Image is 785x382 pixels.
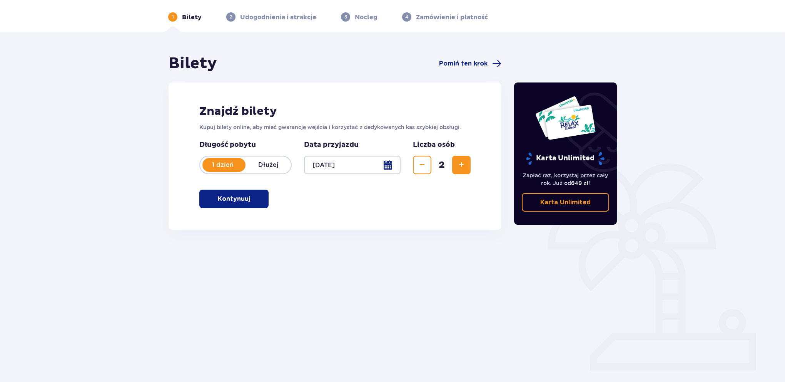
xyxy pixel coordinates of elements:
p: Długość pobytu [199,140,292,150]
span: 2 [433,159,451,171]
div: 3Nocleg [341,12,377,22]
p: Kontynuuj [218,195,250,203]
img: Dwie karty całoroczne do Suntago z napisem 'UNLIMITED RELAX', na białym tle z tropikalnymi liśćmi... [535,96,596,140]
p: Zapłać raz, korzystaj przez cały rok. Już od ! [522,172,610,187]
p: Karta Unlimited [540,198,591,207]
p: Data przyjazdu [304,140,359,150]
p: 1 dzień [200,161,246,169]
p: Zamówienie i płatność [416,13,488,22]
p: Bilety [182,13,202,22]
p: Kupuj bilety online, aby mieć gwarancję wejścia i korzystać z dedykowanych kas szybkiej obsługi. [199,123,471,131]
span: 649 zł [571,180,588,186]
p: Liczba osób [413,140,455,150]
p: 4 [405,13,408,20]
p: 1 [172,13,174,20]
p: Dłużej [246,161,291,169]
div: 1Bilety [168,12,202,22]
button: Zmniejsz [413,156,431,174]
button: Kontynuuj [199,190,269,208]
div: 4Zamówienie i płatność [402,12,488,22]
p: 3 [344,13,347,20]
h2: Znajdź bilety [199,104,471,119]
p: Udogodnienia i atrakcje [240,13,316,22]
p: Nocleg [355,13,377,22]
a: Pomiń ten krok [439,59,501,68]
p: 2 [230,13,232,20]
span: Pomiń ten krok [439,59,488,68]
button: Zwiększ [452,156,471,174]
div: 2Udogodnienia i atrakcje [226,12,316,22]
a: Karta Unlimited [522,193,610,212]
p: Karta Unlimited [525,152,605,165]
h1: Bilety [169,54,217,73]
